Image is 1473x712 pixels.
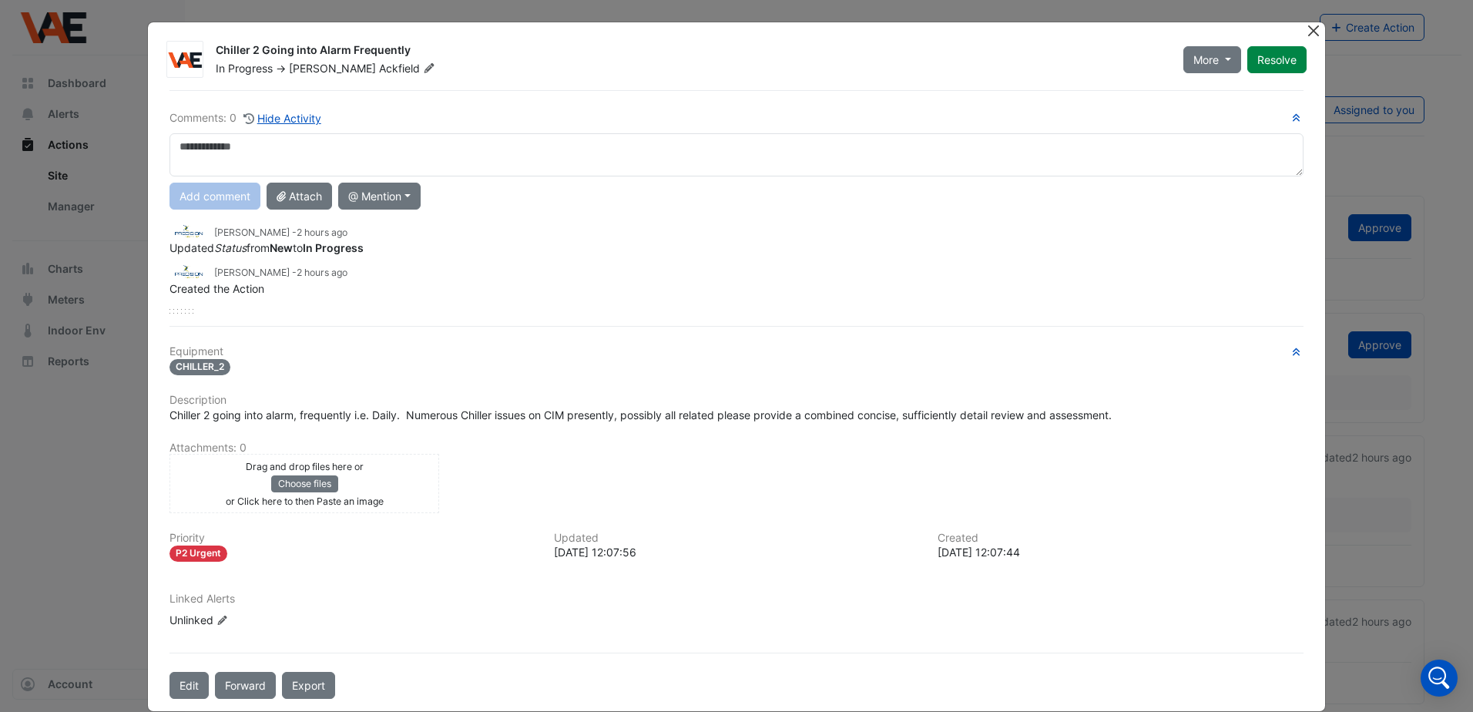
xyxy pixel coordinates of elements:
[169,109,322,127] div: Comments: 0
[554,532,920,545] h6: Updated
[214,241,247,254] em: Status
[216,62,273,75] span: In Progress
[215,672,276,699] button: Forward
[169,345,1304,358] h6: Equipment
[282,672,335,699] a: Export
[169,223,208,240] img: Precision Group
[169,359,230,375] span: CHILLER_2
[214,226,347,240] small: [PERSON_NAME] -
[1306,22,1322,39] button: Close
[169,612,354,628] div: Unlinked
[1247,46,1307,73] button: Resolve
[276,62,286,75] span: ->
[271,475,338,492] button: Choose files
[289,62,376,75] span: [PERSON_NAME]
[338,183,421,210] button: @ Mention
[169,532,535,545] h6: Priority
[1193,52,1219,68] span: More
[938,544,1304,560] div: [DATE] 12:07:44
[167,52,203,68] img: VAE Group
[169,546,227,562] div: P2 Urgent
[169,263,208,280] img: Precision Group
[297,227,347,238] span: 2025-08-25 12:07:56
[226,495,384,507] small: or Click here to then Paste an image
[216,615,228,626] fa-icon: Edit Linked Alerts
[169,442,1304,455] h6: Attachments: 0
[303,241,364,254] strong: In Progress
[214,266,347,280] small: [PERSON_NAME] -
[169,241,364,254] span: Updated from to
[169,282,264,295] span: Created the Action
[938,532,1304,545] h6: Created
[554,544,920,560] div: [DATE] 12:07:56
[1421,660,1458,697] div: Open Intercom Messenger
[246,461,364,472] small: Drag and drop files here or
[169,408,1112,421] span: Chiller 2 going into alarm, frequently i.e. Daily. Numerous Chiller issues on CIM presently, poss...
[267,183,332,210] button: Attach
[169,672,209,699] button: Edit
[379,61,438,76] span: Ackfield
[243,109,322,127] button: Hide Activity
[1183,46,1241,73] button: More
[216,42,1165,61] div: Chiller 2 Going into Alarm Frequently
[270,241,293,254] strong: New
[169,394,1304,407] h6: Description
[297,267,347,278] span: 2025-08-25 12:07:44
[169,593,1304,606] h6: Linked Alerts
